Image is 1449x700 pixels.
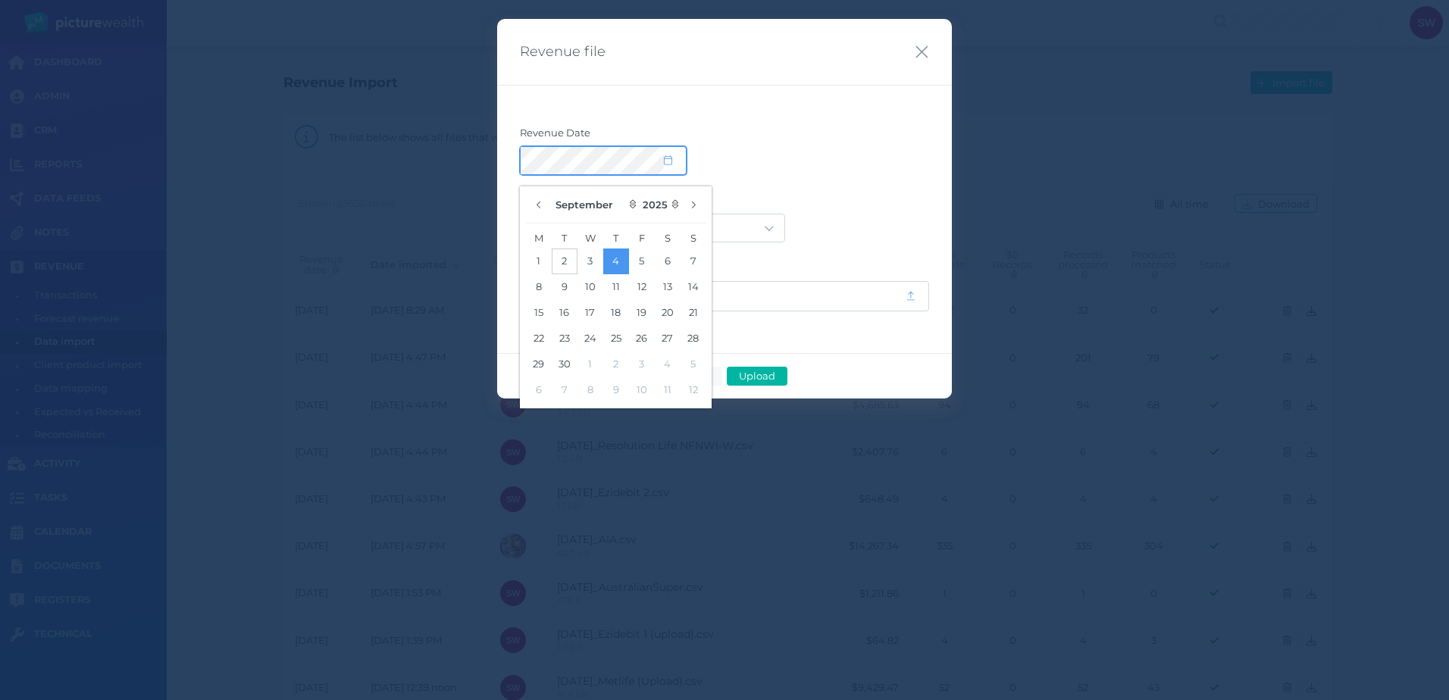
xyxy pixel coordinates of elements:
[603,229,629,248] span: T
[681,300,706,326] button: 21
[520,43,606,61] span: Revenue file
[629,326,655,352] button: 26
[681,326,706,352] button: 28
[577,248,603,274] button: 3
[629,300,655,326] button: 19
[552,326,577,352] button: 23
[629,377,655,403] button: 10
[603,352,629,377] button: 2
[577,300,603,326] button: 17
[577,229,603,248] span: W
[915,42,929,62] button: Close
[526,377,552,403] button: 6
[727,367,787,386] button: Upload
[577,377,603,403] button: 8
[526,229,552,248] span: M
[526,352,552,377] button: 29
[552,274,577,300] button: 9
[603,326,629,352] button: 25
[603,248,629,274] button: 4
[534,291,892,303] span: No file selected
[655,326,681,352] button: 27
[655,274,681,300] button: 13
[526,300,552,326] button: 15
[577,352,603,377] button: 1
[603,274,629,300] button: 11
[552,352,577,377] button: 30
[655,248,681,274] button: 6
[681,274,706,300] button: 14
[655,352,681,377] button: 4
[552,377,577,403] button: 7
[520,127,929,146] label: Revenue Date
[520,261,929,281] label: Revenue file
[552,300,577,326] button: 16
[603,300,629,326] button: 18
[526,248,552,274] button: 1
[681,229,706,248] span: S
[526,274,552,300] button: 8
[629,248,655,274] button: 5
[655,300,681,326] button: 20
[681,377,706,403] button: 12
[681,352,706,377] button: 5
[655,229,681,248] span: S
[520,194,929,214] label: Provider
[552,229,577,248] span: T
[603,377,629,403] button: 9
[577,326,603,352] button: 24
[629,352,655,377] button: 3
[629,274,655,300] button: 12
[577,274,603,300] button: 10
[629,229,655,248] span: F
[526,326,552,352] button: 22
[552,248,577,274] button: 2
[655,377,681,403] button: 11
[681,248,706,274] button: 7
[732,370,781,382] span: Upload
